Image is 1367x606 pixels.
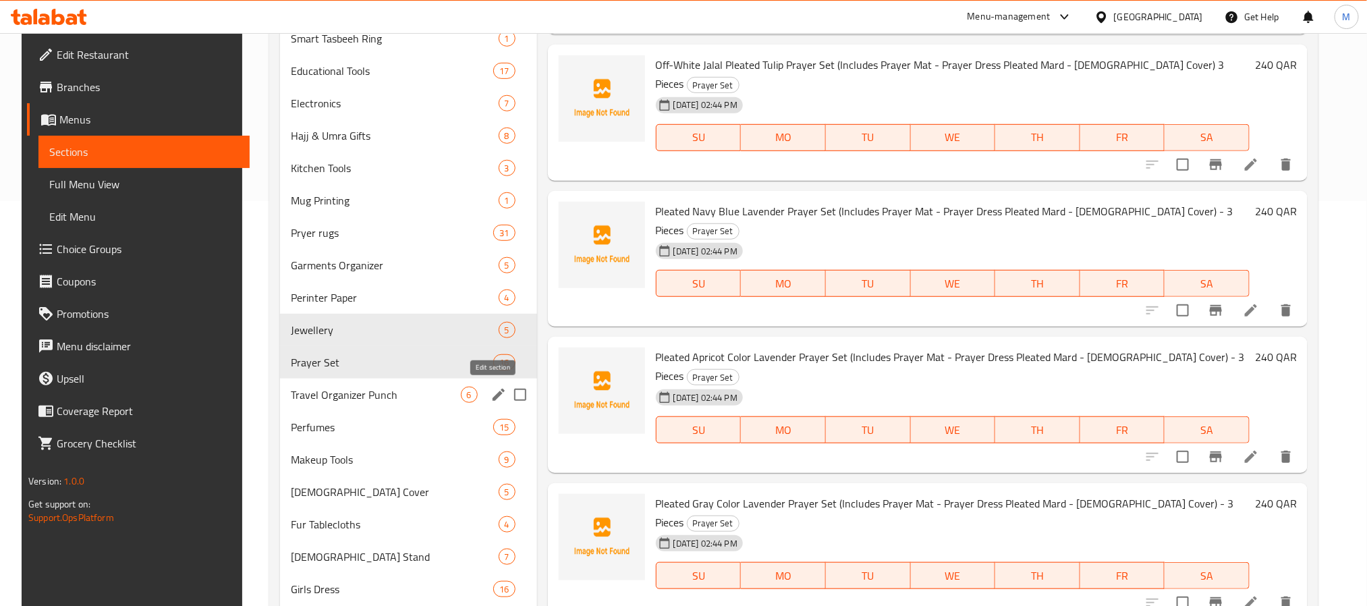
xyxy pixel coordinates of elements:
[916,128,991,147] span: WE
[27,395,250,427] a: Coverage Report
[662,566,736,586] span: SU
[27,233,250,265] a: Choice Groups
[38,168,250,200] a: Full Menu View
[911,124,996,151] button: WE
[1080,270,1165,297] button: FR
[1270,441,1302,473] button: delete
[57,241,239,257] span: Choice Groups
[57,47,239,63] span: Edit Restaurant
[57,435,239,451] span: Grocery Checklist
[1169,296,1197,325] span: Select to update
[741,562,826,589] button: MO
[49,209,239,225] span: Edit Menu
[494,227,514,240] span: 31
[494,583,514,596] span: 16
[662,274,736,294] span: SU
[499,97,515,110] span: 7
[499,32,515,45] span: 1
[57,370,239,387] span: Upsell
[499,259,515,272] span: 5
[499,551,515,563] span: 7
[1200,148,1232,181] button: Branch-specific-item
[911,270,996,297] button: WE
[831,420,905,440] span: TU
[968,9,1051,25] div: Menu-management
[291,419,493,435] span: Perfumes
[1165,416,1250,443] button: SA
[499,130,515,142] span: 8
[1243,449,1259,465] a: Edit menu item
[291,322,499,338] span: Jewellery
[461,387,478,403] div: items
[687,369,740,385] div: Prayer Set
[741,270,826,297] button: MO
[291,451,499,468] span: Makeup Tools
[1169,150,1197,179] span: Select to update
[656,493,1234,532] span: Pleated Gray Color Lavender Prayer Set (Includes Prayer Mat - Prayer Dress Pleated Mard - [DEMOGR...
[494,65,514,78] span: 17
[826,124,911,151] button: TU
[493,419,515,435] div: items
[280,119,537,152] div: Hajj & Umra Gifts8
[280,476,537,508] div: [DEMOGRAPHIC_DATA] Cover5
[687,516,740,532] div: Prayer Set
[499,257,515,273] div: items
[291,484,499,500] div: Quran Cover
[499,162,515,175] span: 3
[668,537,743,550] span: [DATE] 02:44 PM
[27,71,250,103] a: Branches
[291,63,493,79] span: Educational Tools
[49,144,239,160] span: Sections
[1001,274,1075,294] span: TH
[656,416,742,443] button: SU
[63,472,84,490] span: 1.0.0
[27,427,250,460] a: Grocery Checklist
[499,484,515,500] div: items
[911,562,996,589] button: WE
[826,270,911,297] button: TU
[27,103,250,136] a: Menus
[499,324,515,337] span: 5
[656,201,1233,240] span: Pleated Navy Blue Lavender Prayer Set (Includes Prayer Mat - Prayer Dress Pleated Mard - [DEMOGRA...
[493,225,515,241] div: items
[27,38,250,71] a: Edit Restaurant
[995,270,1080,297] button: TH
[291,257,499,273] span: Garments Organizer
[499,194,515,207] span: 1
[291,516,499,532] div: Fur Tablecloths
[291,30,499,47] span: Smart Tasbeeh Ring
[559,348,645,434] img: Pleated Apricot Color Lavender Prayer Set (Includes Prayer Mat - Prayer Dress Pleated Mard - Qura...
[494,356,514,369] span: 16
[831,566,905,586] span: TU
[499,451,515,468] div: items
[28,472,61,490] span: Version:
[291,549,499,565] div: Quran Stand
[1080,124,1165,151] button: FR
[995,416,1080,443] button: TH
[688,223,739,239] span: Prayer Set
[462,389,477,402] span: 6
[291,128,499,144] span: Hajj & Umra Gifts
[499,549,515,565] div: items
[1001,420,1075,440] span: TH
[916,566,991,586] span: WE
[291,95,499,111] span: Electronics
[746,566,820,586] span: MO
[1200,441,1232,473] button: Branch-specific-item
[559,55,645,142] img: Off-White Jalal Pleated Tulip Prayer Set (Includes Prayer Mat - Prayer Dress Pleated Mard - Quran...
[1170,274,1244,294] span: SA
[499,453,515,466] span: 9
[28,509,114,526] a: Support.OpsPlatform
[916,274,991,294] span: WE
[746,274,820,294] span: MO
[280,55,537,87] div: Educational Tools17
[1086,420,1160,440] span: FR
[280,249,537,281] div: Garments Organizer5
[826,416,911,443] button: TU
[668,391,743,404] span: [DATE] 02:44 PM
[746,420,820,440] span: MO
[57,273,239,290] span: Coupons
[59,111,239,128] span: Menus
